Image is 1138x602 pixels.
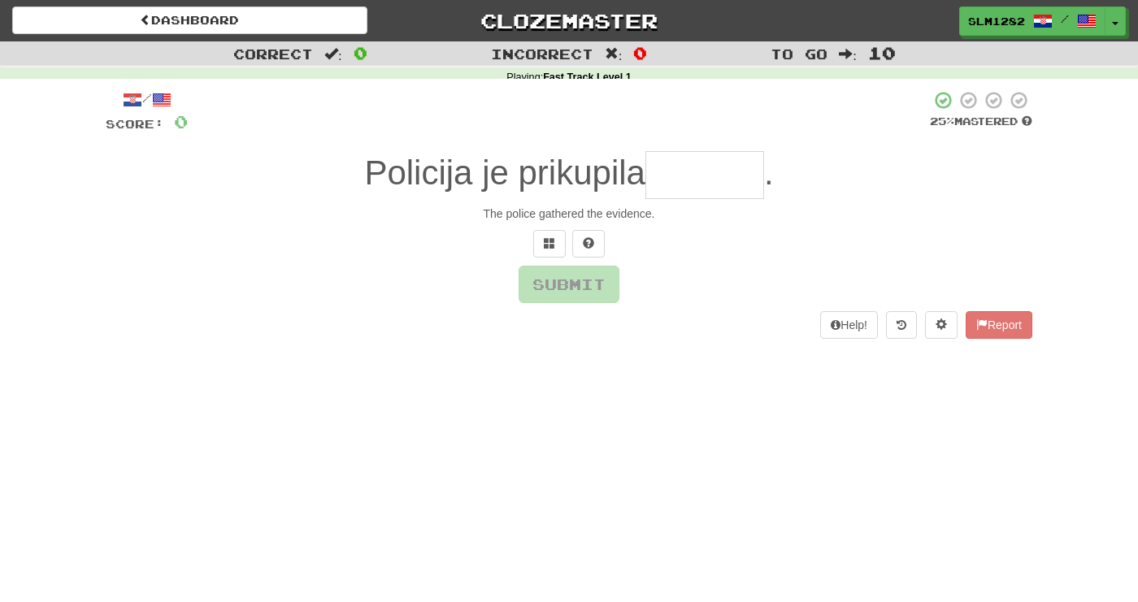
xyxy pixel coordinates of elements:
span: 0 [354,43,367,63]
strong: Fast Track Level 1 [543,71,632,83]
span: . [764,154,774,192]
span: Incorrect [491,45,593,62]
a: Dashboard [12,6,367,34]
span: Correct [233,45,313,62]
span: : [839,47,857,61]
button: Help! [820,311,878,339]
span: : [324,47,342,61]
span: Score: [106,117,164,131]
span: 25 % [930,115,954,128]
span: 0 [174,111,188,132]
div: / [106,90,188,110]
span: 0 [633,43,647,63]
span: 10 [868,43,896,63]
button: Submit [519,266,619,303]
span: : [605,47,623,61]
a: slm1282 / [959,6,1105,36]
span: slm1282 [968,14,1025,28]
button: Report [966,311,1032,339]
div: The police gathered the evidence. [106,206,1032,222]
button: Round history (alt+y) [886,311,917,339]
a: Clozemaster [392,6,747,35]
span: To go [771,45,827,62]
button: Single letter hint - you only get 1 per sentence and score half the points! alt+h [572,230,605,258]
button: Switch sentence to multiple choice alt+p [533,230,566,258]
span: Policija je prikupila [364,154,645,192]
div: Mastered [930,115,1032,129]
span: / [1061,13,1069,24]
